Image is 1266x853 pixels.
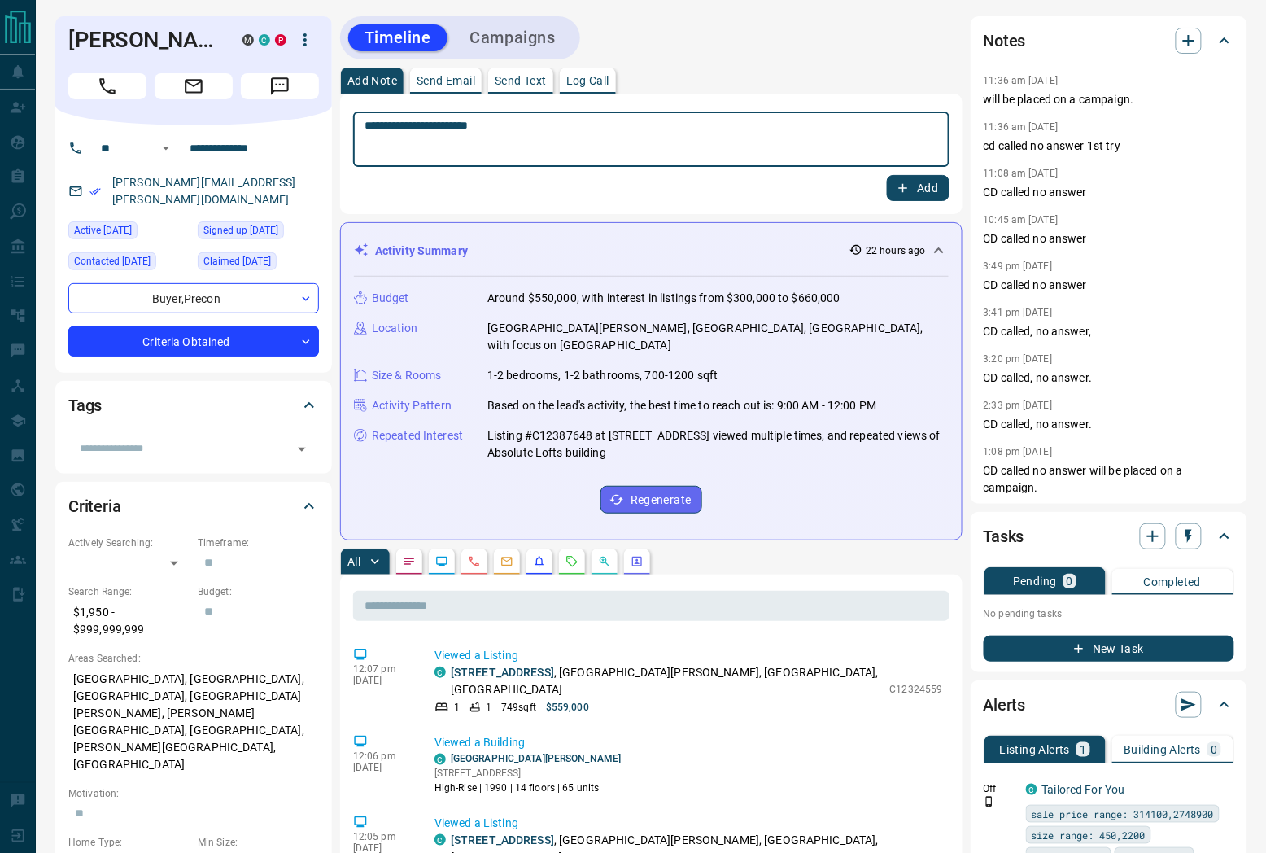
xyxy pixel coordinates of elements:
[631,555,644,568] svg: Agent Actions
[984,692,1026,718] h2: Alerts
[156,138,176,158] button: Open
[434,815,943,832] p: Viewed a Listing
[487,427,949,461] p: Listing #C12387648 at [STREET_ADDRESS] viewed multiple times, and repeated views of Absolute Loft...
[348,24,447,51] button: Timeline
[403,555,416,568] svg: Notes
[198,584,319,599] p: Budget:
[1000,744,1071,755] p: Listing Alerts
[984,121,1059,133] p: 11:36 am [DATE]
[353,831,410,842] p: 12:05 pm
[984,277,1234,294] p: CD called no answer
[372,320,417,337] p: Location
[198,221,319,244] div: Thu Oct 10 2019
[435,555,448,568] svg: Lead Browsing Activity
[372,427,463,444] p: Repeated Interest
[68,283,319,313] div: Buyer , Precon
[347,556,360,567] p: All
[984,685,1234,724] div: Alerts
[984,260,1053,272] p: 3:49 pm [DATE]
[984,462,1234,496] p: CD called no answer will be placed on a campaign.
[984,168,1059,179] p: 11:08 am [DATE]
[1067,575,1073,587] p: 0
[347,75,397,86] p: Add Note
[259,34,270,46] div: condos.ca
[984,323,1234,340] p: CD called, no answer,
[566,75,609,86] p: Log Call
[487,367,718,384] p: 1-2 bedrooms, 1-2 bathrooms, 700-1200 sqft
[454,24,572,51] button: Campaigns
[74,222,132,238] span: Active [DATE]
[984,91,1234,108] p: will be placed on a campaign.
[112,176,296,206] a: [PERSON_NAME][EMAIL_ADDRESS][PERSON_NAME][DOMAIN_NAME]
[68,392,102,418] h2: Tags
[984,601,1234,626] p: No pending tasks
[68,386,319,425] div: Tags
[241,73,319,99] span: Message
[468,555,481,568] svg: Calls
[546,700,589,715] p: $559,000
[984,307,1053,318] p: 3:41 pm [DATE]
[68,252,190,275] div: Wed May 14 2025
[984,230,1234,247] p: CD called no answer
[290,438,313,461] button: Open
[89,186,101,197] svg: Email Verified
[984,523,1024,549] h2: Tasks
[487,320,949,354] p: [GEOGRAPHIC_DATA][PERSON_NAME], [GEOGRAPHIC_DATA], [GEOGRAPHIC_DATA], with focus on [GEOGRAPHIC_D...
[68,786,319,801] p: Motivation:
[434,667,446,678] div: condos.ca
[984,416,1234,433] p: CD called, no answer.
[1013,575,1057,587] p: Pending
[68,326,319,357] div: Criteria Obtained
[1042,783,1125,796] a: Tailored For You
[372,290,409,307] p: Budget
[1144,576,1202,588] p: Completed
[984,517,1234,556] div: Tasks
[372,397,452,414] p: Activity Pattern
[984,796,995,807] svg: Push Notification Only
[598,555,611,568] svg: Opportunities
[68,835,190,850] p: Home Type:
[600,486,702,514] button: Regenerate
[451,664,882,698] p: , [GEOGRAPHIC_DATA][PERSON_NAME], [GEOGRAPHIC_DATA], [GEOGRAPHIC_DATA]
[984,400,1053,411] p: 2:33 pm [DATE]
[275,34,286,46] div: property.ca
[984,353,1053,365] p: 3:20 pm [DATE]
[68,73,146,99] span: Call
[454,700,460,715] p: 1
[451,753,621,764] a: [GEOGRAPHIC_DATA][PERSON_NAME]
[242,34,254,46] div: mrloft.ca
[434,766,621,781] p: [STREET_ADDRESS]
[68,27,218,53] h1: [PERSON_NAME]
[68,536,190,550] p: Actively Searching:
[155,73,233,99] span: Email
[434,647,943,664] p: Viewed a Listing
[487,290,840,307] p: Around $550,000, with interest in listings from $300,000 to $660,000
[890,682,943,697] p: C12324559
[354,236,949,266] div: Activity Summary22 hours ago
[501,700,536,715] p: 749 sqft
[486,700,491,715] p: 1
[984,370,1234,387] p: CD called, no answer.
[68,651,319,666] p: Areas Searched:
[1080,744,1086,755] p: 1
[487,397,876,414] p: Based on the lead's activity, the best time to reach out is: 9:00 AM - 12:00 PM
[984,184,1234,201] p: CD called no answer
[353,663,410,675] p: 12:07 pm
[353,750,410,762] p: 12:06 pm
[887,175,949,201] button: Add
[203,253,271,269] span: Claimed [DATE]
[68,221,190,244] div: Wed Sep 10 2025
[434,754,446,765] div: condos.ca
[495,75,547,86] p: Send Text
[372,367,442,384] p: Size & Rooms
[984,21,1234,60] div: Notes
[533,555,546,568] svg: Listing Alerts
[866,243,925,258] p: 22 hours ago
[353,675,410,686] p: [DATE]
[417,75,475,86] p: Send Email
[984,75,1059,86] p: 11:36 am [DATE]
[68,584,190,599] p: Search Range:
[375,243,468,260] p: Activity Summary
[984,446,1053,457] p: 1:08 pm [DATE]
[68,487,319,526] div: Criteria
